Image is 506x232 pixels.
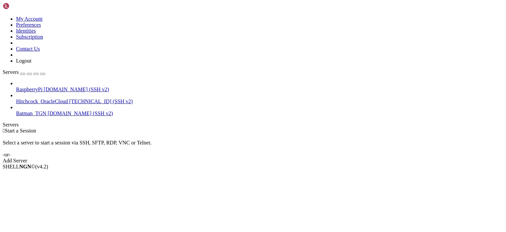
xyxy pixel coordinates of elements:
[16,87,42,92] span: RaspberryPi
[48,111,113,116] span: [DOMAIN_NAME] (SSH v2)
[16,81,503,93] li: RaspberryPi [DOMAIN_NAME] (SSH v2)
[16,105,503,116] li: Batman_TGN [DOMAIN_NAME] (SSH v2)
[5,128,36,133] span: Start a Session
[16,16,43,22] a: My Account
[16,58,31,64] a: Logout
[3,69,19,75] span: Servers
[16,99,503,105] a: Hitchcock_OracleCloud [TECHNICAL_ID] (SSH v2)
[19,164,31,169] b: NGN
[16,22,41,28] a: Preferences
[3,69,45,75] a: Servers
[3,3,41,9] img: Shellngn
[16,111,46,116] span: Batman_TGN
[16,28,36,34] a: Identities
[16,87,503,93] a: RaspberryPi [DOMAIN_NAME] (SSH v2)
[3,134,503,158] div: Select a server to start a session via SSH, SFTP, RDP, VNC or Telnet. -or-
[3,164,48,169] span: SHELL ©
[16,46,40,52] a: Contact Us
[3,158,503,164] div: Add Server
[16,99,68,104] span: Hitchcock_OracleCloud
[16,93,503,105] li: Hitchcock_OracleCloud [TECHNICAL_ID] (SSH v2)
[44,87,109,92] span: [DOMAIN_NAME] (SSH v2)
[16,34,43,40] a: Subscription
[3,122,503,128] div: Servers
[16,111,503,116] a: Batman_TGN [DOMAIN_NAME] (SSH v2)
[35,164,48,169] span: 4.2.0
[69,99,133,104] span: [TECHNICAL_ID] (SSH v2)
[3,128,5,133] span: 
